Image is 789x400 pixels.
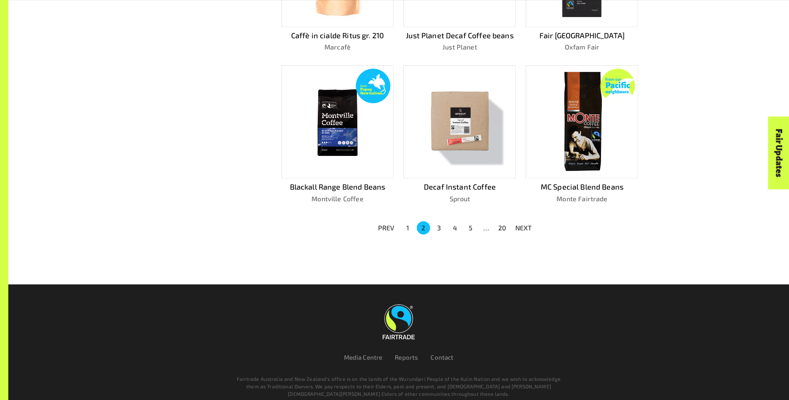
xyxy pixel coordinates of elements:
[373,220,537,235] nav: pagination navigation
[526,181,638,193] p: MC Special Blend Beans
[401,221,414,235] button: Go to page 1
[373,220,400,235] button: PREV
[526,30,638,41] p: Fair [GEOGRAPHIC_DATA]
[526,42,638,52] p: Oxfam Fair
[496,221,509,235] button: Go to page 20
[464,221,477,235] button: Go to page 5
[403,181,516,193] p: Decaf Instant Coffee
[403,65,516,204] a: Decaf Instant CoffeeSprout
[403,42,516,52] p: Just Planet
[282,42,394,52] p: Marcafè
[378,223,395,233] p: PREV
[383,304,415,339] img: Fairtrade Australia New Zealand logo
[282,181,394,193] p: Blackall Range Blend Beans
[403,194,516,204] p: Sprout
[282,65,394,204] a: Blackall Range Blend BeansMontville Coffee
[395,353,418,361] a: Reports
[403,30,516,41] p: Just Planet Decaf Coffee beans
[233,375,564,398] p: Fairtrade Australia and New Zealand’s office is on the lands of the Wurundjeri People of the Kuli...
[433,221,446,235] button: Go to page 3
[526,194,638,204] p: Monte Fairtrade
[344,353,383,361] a: Media Centre
[510,220,537,235] button: NEXT
[515,223,532,233] p: NEXT
[417,221,430,235] button: page 2
[448,221,462,235] button: Go to page 4
[282,194,394,204] p: Montville Coffee
[282,30,394,41] p: Caffè in cialde Ritus gr. 210
[480,223,493,233] div: …
[430,353,453,361] a: Contact
[526,65,638,204] a: MC Special Blend BeansMonte Fairtrade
